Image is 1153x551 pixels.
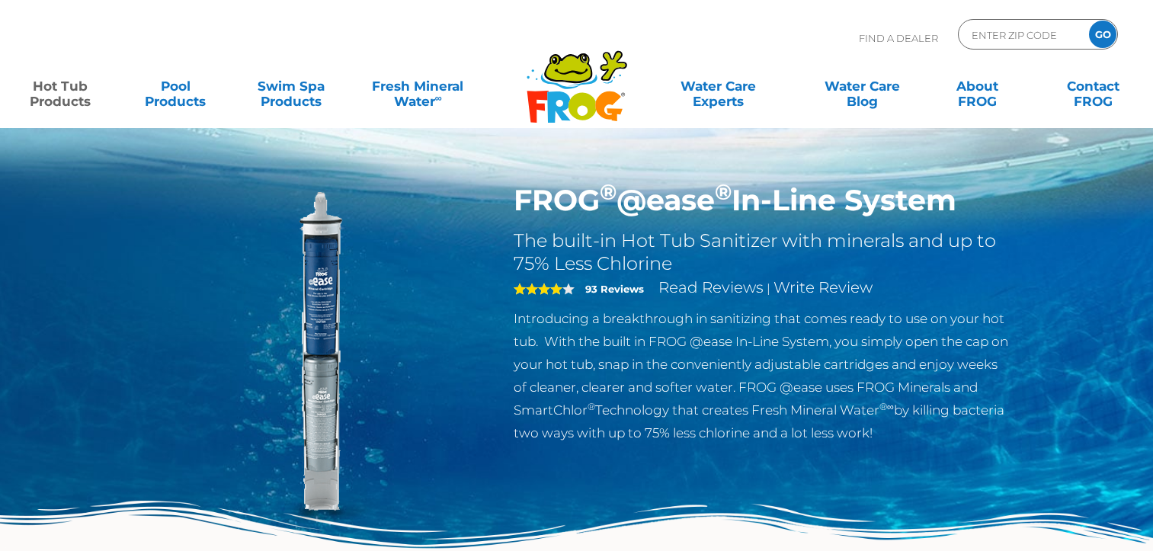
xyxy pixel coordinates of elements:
a: Hot TubProducts [15,71,105,101]
p: Introducing a breakthrough in sanitizing that comes ready to use on your hot tub. With the built ... [514,307,1011,444]
img: inline-system.png [143,183,492,532]
p: Find A Dealer [859,19,938,57]
sup: ® [715,178,732,205]
sup: ®∞ [879,401,894,412]
span: 4 [514,283,562,295]
a: Write Review [773,278,873,296]
h2: The built-in Hot Tub Sanitizer with minerals and up to 75% Less Chlorine [514,229,1011,275]
strong: 93 Reviews [585,283,644,295]
sup: ∞ [435,92,442,104]
a: Water CareBlog [817,71,907,101]
a: Read Reviews [658,278,764,296]
a: AboutFROG [933,71,1023,101]
img: Frog Products Logo [518,30,636,123]
input: GO [1089,21,1116,48]
span: | [767,281,770,296]
a: PoolProducts [131,71,221,101]
sup: ® [600,178,617,205]
a: Fresh MineralWater∞ [362,71,474,101]
h1: FROG @ease In-Line System [514,183,1011,218]
a: Swim SpaProducts [246,71,336,101]
a: ContactFROG [1048,71,1138,101]
a: Water CareExperts [645,71,791,101]
sup: ® [588,401,595,412]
